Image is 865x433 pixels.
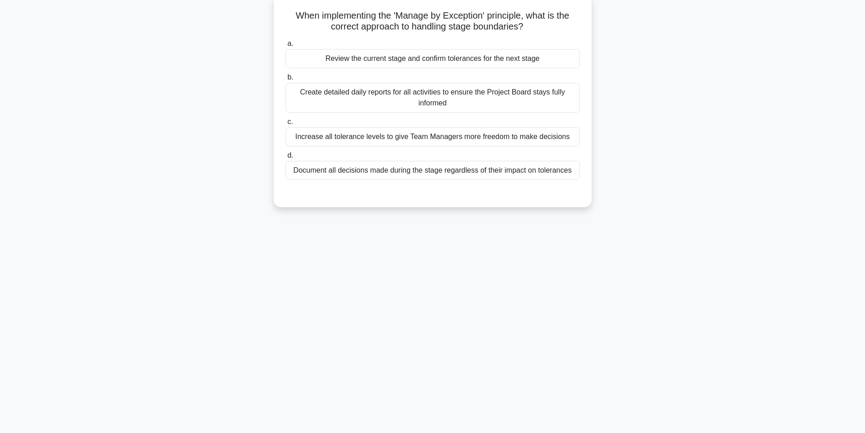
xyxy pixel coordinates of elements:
span: b. [287,73,293,81]
div: Document all decisions made during the stage regardless of their impact on tolerances [286,161,580,180]
span: c. [287,118,293,125]
span: d. [287,151,293,159]
div: Review the current stage and confirm tolerances for the next stage [286,49,580,68]
div: Increase all tolerance levels to give Team Managers more freedom to make decisions [286,127,580,146]
div: Create detailed daily reports for all activities to ensure the Project Board stays fully informed [286,83,580,113]
span: a. [287,40,293,47]
h5: When implementing the 'Manage by Exception' principle, what is the correct approach to handling s... [285,10,581,33]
